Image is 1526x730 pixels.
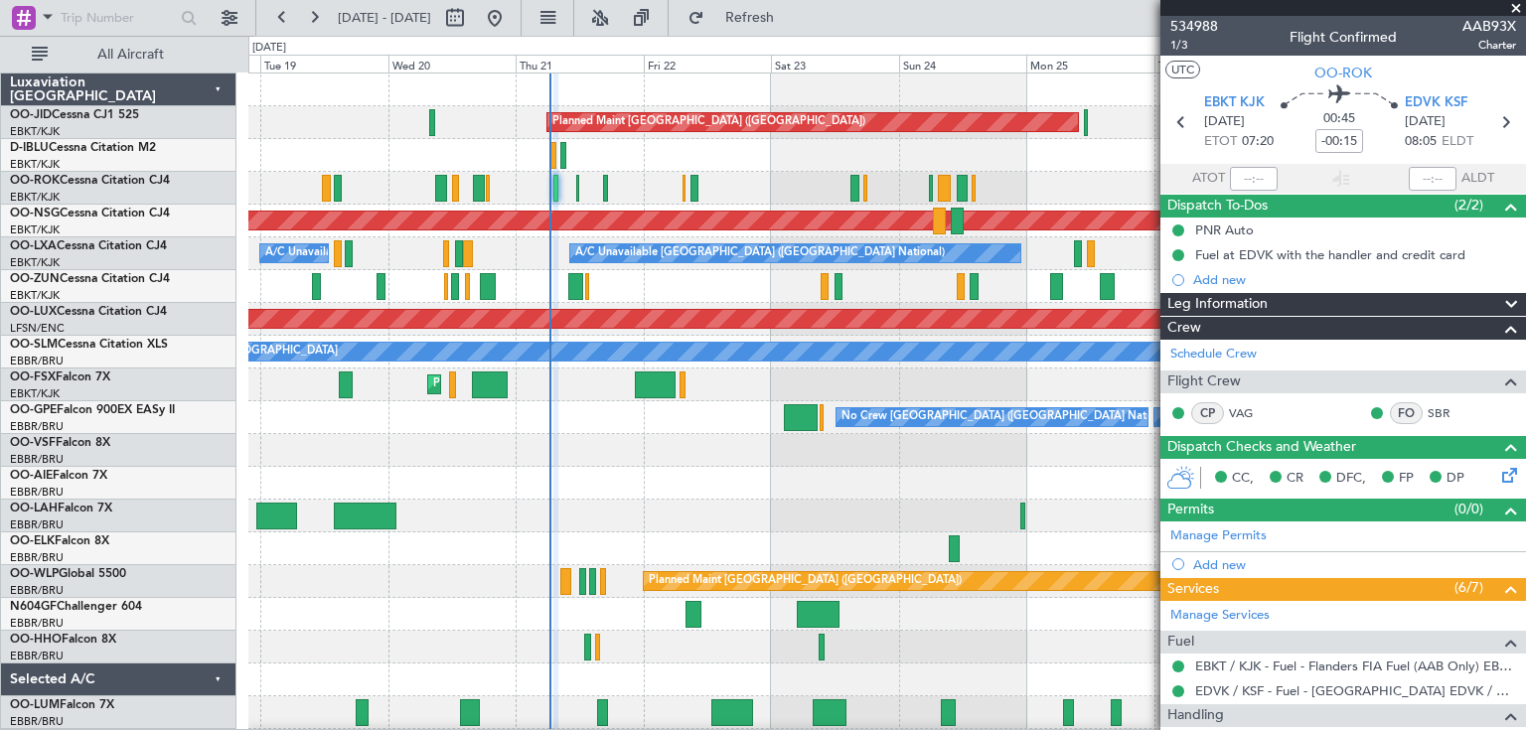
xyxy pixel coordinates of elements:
[1204,93,1265,113] span: EBKT KJK
[1195,221,1254,238] div: PNR Auto
[10,419,64,434] a: EBBR/BRU
[10,535,55,547] span: OO-ELK
[1314,63,1372,83] span: OO-ROK
[1405,112,1446,132] span: [DATE]
[1428,404,1472,422] a: SBR
[516,55,644,73] div: Thu 21
[1167,195,1268,218] span: Dispatch To-Dos
[10,142,156,154] a: D-IBLUCessna Citation M2
[10,306,167,318] a: OO-LUXCessna Citation CJ4
[10,175,60,187] span: OO-ROK
[575,238,945,268] div: A/C Unavailable [GEOGRAPHIC_DATA] ([GEOGRAPHIC_DATA] National)
[10,175,170,187] a: OO-ROKCessna Citation CJ4
[1462,37,1516,54] span: Charter
[10,240,167,252] a: OO-LXACessna Citation CJ4
[10,550,64,565] a: EBBR/BRU
[10,208,60,219] span: OO-NSG
[10,503,58,514] span: OO-LAH
[1167,704,1224,727] span: Handling
[1336,469,1366,489] span: DFC,
[1154,55,1283,73] div: Tue 26
[10,142,49,154] span: D-IBLU
[1167,578,1219,601] span: Services
[1390,402,1423,424] div: FO
[1290,27,1397,48] div: Flight Confirmed
[10,470,53,482] span: OO-AIE
[10,616,64,631] a: EBBR/BRU
[10,583,64,598] a: EBBR/BRU
[1242,132,1274,152] span: 07:20
[10,649,64,663] a: EBBR/BRU
[1461,169,1494,189] span: ALDT
[10,222,60,237] a: EBKT/KJK
[10,517,64,532] a: EBBR/BRU
[771,55,899,73] div: Sat 23
[10,601,57,613] span: N604GF
[1399,469,1414,489] span: FP
[10,470,107,482] a: OO-AIEFalcon 7X
[10,157,60,172] a: EBKT/KJK
[1195,246,1465,263] div: Fuel at EDVK with the handler and credit card
[1195,657,1516,674] a: EBKT / KJK - Fuel - Flanders FIA Fuel (AAB Only) EBKT / KJK
[1192,169,1225,189] span: ATOT
[265,238,635,268] div: A/C Unavailable [GEOGRAPHIC_DATA] ([GEOGRAPHIC_DATA] National)
[708,11,792,25] span: Refresh
[1454,577,1483,598] span: (6/7)
[10,109,139,121] a: OO-JIDCessna CJ1 525
[10,190,60,205] a: EBKT/KJK
[10,503,112,514] a: OO-LAHFalcon 7X
[10,339,168,351] a: OO-SLMCessna Citation XLS
[10,208,170,219] a: OO-NSGCessna Citation CJ4
[1204,112,1245,132] span: [DATE]
[644,55,772,73] div: Fri 22
[649,566,962,596] div: Planned Maint [GEOGRAPHIC_DATA] ([GEOGRAPHIC_DATA])
[10,634,62,646] span: OO-HHO
[10,535,109,547] a: OO-ELKFalcon 8X
[1454,195,1483,216] span: (2/2)
[10,601,142,613] a: N604GFChallenger 604
[1454,499,1483,519] span: (0/0)
[1230,167,1278,191] input: --:--
[10,240,57,252] span: OO-LXA
[1447,469,1464,489] span: DP
[10,437,56,449] span: OO-VSF
[10,404,175,416] a: OO-GPEFalcon 900EX EASy II
[552,107,865,137] div: Planned Maint [GEOGRAPHIC_DATA] ([GEOGRAPHIC_DATA])
[1193,556,1516,573] div: Add new
[841,402,1174,432] div: No Crew [GEOGRAPHIC_DATA] ([GEOGRAPHIC_DATA] National)
[1170,16,1218,37] span: 534988
[52,48,210,62] span: All Aircraft
[679,2,798,34] button: Refresh
[10,371,110,383] a: OO-FSXFalcon 7X
[10,255,60,270] a: EBKT/KJK
[1026,55,1154,73] div: Mon 25
[10,568,59,580] span: OO-WLP
[10,437,110,449] a: OO-VSFFalcon 8X
[10,404,57,416] span: OO-GPE
[1167,317,1201,340] span: Crew
[10,109,52,121] span: OO-JID
[1204,132,1237,152] span: ETOT
[1229,404,1274,422] a: VAG
[1167,370,1241,393] span: Flight Crew
[1170,606,1270,626] a: Manage Services
[1405,132,1437,152] span: 08:05
[1170,37,1218,54] span: 1/3
[22,39,216,71] button: All Aircraft
[1167,436,1356,459] span: Dispatch Checks and Weather
[1170,345,1257,365] a: Schedule Crew
[10,452,64,467] a: EBBR/BRU
[10,273,60,285] span: OO-ZUN
[61,3,175,33] input: Trip Number
[1191,402,1224,424] div: CP
[10,699,60,711] span: OO-LUM
[10,699,114,711] a: OO-LUMFalcon 7X
[433,369,665,399] div: Planned Maint Kortrijk-[GEOGRAPHIC_DATA]
[1193,271,1516,288] div: Add new
[10,288,60,303] a: EBKT/KJK
[10,485,64,500] a: EBBR/BRU
[10,714,64,729] a: EBBR/BRU
[338,9,431,27] span: [DATE] - [DATE]
[10,273,170,285] a: OO-ZUNCessna Citation CJ4
[1167,499,1214,521] span: Permits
